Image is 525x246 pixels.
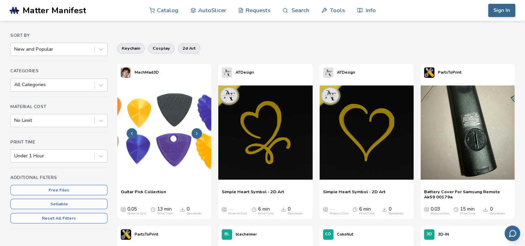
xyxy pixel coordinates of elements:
span: CO [325,232,331,237]
div: Material Cost [127,212,146,215]
p: 3D-IN [438,231,449,238]
div: Print Time [460,212,475,215]
div: Material Cost [431,212,449,215]
span: — [330,206,335,212]
span: Downloads [180,206,185,212]
button: Free Files [10,185,108,195]
input: All Categories [14,82,16,88]
p: PartsToPrint [438,69,462,76]
span: Average Print Time [151,206,155,212]
img: PartsToPrint's profile [424,67,434,78]
a: PartsToPrint's profilePartsToPrint [421,64,465,81]
button: keychain [117,43,145,53]
span: Average Cost [121,206,126,212]
div: Downloads [389,212,404,215]
p: MechMad3D [135,69,159,76]
div: Material Cost [228,212,247,215]
button: Sellable [10,199,108,209]
button: Sign In [488,4,515,17]
div: 15 min [460,206,475,215]
a: PartsToPrint's profilePartsToPrint [117,226,162,243]
span: Downloads [281,206,286,212]
input: No Limit [14,118,16,123]
img: ATDesign's profile [222,67,232,78]
button: Send feedback via email [505,225,520,241]
p: ATDesign [236,69,254,76]
button: 2d art [178,43,200,53]
div: 0 [288,206,303,215]
span: Downloads [382,206,387,212]
h4: Sort By [10,33,108,38]
span: Matter Manifest [23,6,86,15]
span: — [228,206,233,212]
div: Print Time [258,212,273,215]
h4: Material Cost [10,104,108,109]
div: 6 min [258,206,273,215]
p: blecheimer [236,231,257,238]
a: Simple Heart Symbol - 2D Art [222,189,284,199]
span: Downloads [483,206,488,212]
span: Average Cost [424,206,429,212]
button: cosplay [148,43,175,53]
div: Print Time [359,212,374,215]
div: 6 min [359,206,374,215]
span: Average Cost [222,206,227,212]
div: 13 min [157,206,172,215]
p: CokoNut [337,231,353,238]
div: 0.03 [431,206,449,215]
p: PartsToPrint [135,231,158,238]
p: ATDesign [337,69,355,76]
a: ATDesign's profileATDesign [320,64,359,81]
div: Print Time [157,212,172,215]
div: Material Cost [330,212,348,215]
div: 0.05 [127,206,146,215]
span: BL [225,232,229,237]
img: ATDesign's profile [323,67,333,78]
span: Average Print Time [252,206,256,212]
input: New and Popular [14,47,16,52]
div: Downloads [288,212,303,215]
a: Guitar Pick Collection [121,189,166,199]
div: Downloads [187,212,202,215]
div: 0 [389,206,404,215]
div: 0 [187,206,202,215]
div: Downloads [490,212,505,215]
h4: Additional Filters [10,175,108,180]
span: 3D [426,232,432,237]
span: Average Print Time [353,206,357,212]
h4: Categories [10,68,108,73]
img: PartsToPrint's profile [121,229,131,240]
div: 0 [490,206,505,215]
img: MechMad3D's profile [121,67,131,78]
span: Average Print Time [454,206,458,212]
a: Battery Cover For Samsung Remote Ak59 00179a [424,189,511,199]
a: ATDesign's profileATDesign [218,64,257,81]
button: Reset All Filters [10,213,108,223]
a: MechMad3D's profileMechMad3D [117,64,162,81]
h4: Print Time [10,140,108,145]
span: Average Cost [323,206,328,212]
a: Simple Heart Symbol - 2D Art [323,189,386,199]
